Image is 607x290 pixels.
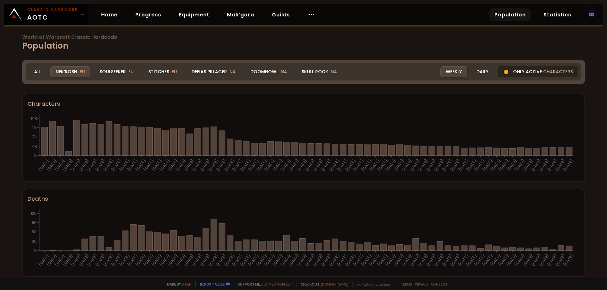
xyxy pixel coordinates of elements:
text: [DATE] [288,253,300,267]
text: [DATE] [118,158,131,172]
text: [DATE] [38,253,50,267]
text: [DATE] [360,158,373,172]
text: [DATE] [368,253,381,267]
text: [DATE] [239,158,252,172]
a: Privacy [415,282,428,287]
text: [DATE] [425,158,437,172]
a: Guilds [267,8,295,21]
span: Checkout [297,282,348,287]
span: NA [281,68,287,75]
text: [DATE] [554,158,566,172]
div: Stitches [143,66,182,77]
text: [DATE] [465,253,478,267]
a: Statistics [538,8,576,21]
text: [DATE] [457,253,469,267]
text: [DATE] [272,253,284,267]
text: [DATE] [384,253,397,267]
a: [DOMAIN_NAME] [321,282,348,287]
text: [DATE] [46,253,58,267]
a: Population [489,8,531,21]
text: [DATE] [336,253,348,267]
text: [DATE] [538,158,550,172]
text: [DATE] [239,253,252,267]
text: [DATE] [215,253,227,267]
text: [DATE] [514,253,526,267]
text: [DATE] [312,158,324,172]
text: [DATE] [126,158,138,172]
text: [DATE] [263,253,276,267]
text: [DATE] [522,253,534,267]
span: NA [331,68,337,75]
text: [DATE] [247,253,260,267]
a: Home [96,8,123,21]
a: Equipment [174,8,214,21]
text: [DATE] [498,158,510,172]
text: [DATE] [377,158,389,172]
text: [DATE] [409,253,421,267]
span: v. d752d5 - production [352,282,390,287]
text: [DATE] [215,158,227,172]
a: Buy me a coffee [261,282,293,287]
text: [DATE] [255,253,268,267]
text: [DATE] [312,253,324,267]
tspan: 7k [32,134,37,139]
div: All [29,66,46,77]
span: characters [543,68,573,75]
div: Deaths [28,194,579,203]
a: Consent [431,282,448,287]
text: [DATE] [150,158,163,172]
text: [DATE] [102,158,114,172]
text: [DATE] [272,158,284,172]
text: [DATE] [328,253,340,267]
tspan: 0 [34,153,37,158]
text: [DATE] [304,158,316,172]
text: [DATE] [433,158,445,172]
tspan: 14k [31,115,37,121]
text: [DATE] [481,253,494,267]
text: [DATE] [247,158,260,172]
text: [DATE] [377,253,389,267]
text: [DATE] [514,158,526,172]
text: [DATE] [328,158,340,172]
text: [DATE] [384,158,397,172]
text: [DATE] [70,253,82,267]
text: [DATE] [554,253,566,267]
text: [DATE] [207,253,219,267]
text: [DATE] [449,253,462,267]
a: Mak'gora [222,8,259,21]
text: [DATE] [142,253,155,267]
text: [DATE] [457,158,469,172]
text: [DATE] [409,158,421,172]
text: [DATE] [489,158,502,172]
text: [DATE] [562,158,574,172]
text: [DATE] [126,253,138,267]
text: [DATE] [530,158,542,172]
text: [DATE] [191,253,203,267]
text: [DATE] [368,158,381,172]
text: [DATE] [465,158,478,172]
text: [DATE] [207,158,219,172]
text: [DATE] [199,253,211,267]
text: [DATE] [191,158,203,172]
text: [DATE] [94,158,106,172]
text: [DATE] [296,253,308,267]
small: Classic Hardcore [27,7,78,13]
text: [DATE] [134,253,147,267]
text: [DATE] [441,253,453,267]
text: [DATE] [223,158,236,172]
div: Only active [498,66,578,77]
text: [DATE] [393,253,405,267]
text: [DATE] [94,253,106,267]
text: [DATE] [320,253,332,267]
text: [DATE] [473,158,486,172]
div: Nek'Rosh [50,66,90,77]
span: EU [80,68,85,75]
text: [DATE] [183,253,195,267]
span: Made by [163,282,192,287]
span: EU [128,68,134,75]
text: [DATE] [352,158,365,172]
text: [DATE] [38,158,50,172]
text: [DATE] [344,158,357,172]
text: [DATE] [263,158,276,172]
text: [DATE] [86,158,98,172]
